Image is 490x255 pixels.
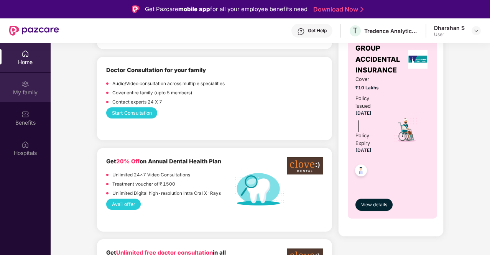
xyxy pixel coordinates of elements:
strong: mobile app [178,5,210,13]
div: Dharshan S [434,24,465,31]
img: svg+xml;base64,PHN2ZyB4bWxucz0iaHR0cDovL3d3dy53My5vcmcvMjAwMC9zdmciIHdpZHRoPSI0OC45NDMiIGhlaWdodD... [352,162,370,181]
p: Unlimited 24x7 Video Consultations [112,171,190,179]
div: User [434,31,465,38]
div: Policy issued [355,95,383,110]
span: Cover [355,76,383,83]
span: ₹10 Lakhs [355,84,383,92]
b: Doctor Consultation for your family [106,67,206,74]
span: 20% Off [116,158,140,165]
img: svg+xml;base64,PHN2ZyBpZD0iQmVuZWZpdHMiIHhtbG5zPSJodHRwOi8vd3d3LnczLm9yZy8yMDAwL3N2ZyIgd2lkdGg9Ij... [21,110,29,118]
p: Cover entire family (upto 5 members) [112,89,192,97]
span: [DATE] [355,148,372,153]
button: View details [355,199,393,211]
img: svg+xml;base64,PHN2ZyBpZD0iRHJvcGRvd24tMzJ4MzIiIHhtbG5zPSJodHRwOi8vd3d3LnczLm9yZy8yMDAwL3N2ZyIgd2... [473,28,479,34]
p: Contact experts 24 X 7 [112,99,162,106]
div: Policy Expiry [355,132,383,147]
img: icon [393,116,420,143]
img: clove-dental%20png.png [287,157,323,174]
div: Get Pazcare for all your employee benefits need [145,5,307,14]
img: New Pazcare Logo [9,26,59,36]
div: Tredence Analytics Solutions Private Limited [364,27,418,35]
span: GROUP ACCIDENTAL INSURANCE [355,43,406,76]
span: View details [361,201,387,209]
img: Dental%20helath%20plan.png [233,173,286,206]
p: Treatment voucher of ₹ 1500 [112,181,175,188]
img: svg+xml;base64,PHN2ZyBpZD0iSG9tZSIgeG1sbnM9Imh0dHA6Ly93d3cudzMub3JnLzIwMDAvc3ZnIiB3aWR0aD0iMjAiIG... [21,50,29,58]
button: Avail offer [106,199,141,210]
img: physica%20-%20Edited.png [287,66,323,76]
img: Stroke [360,5,363,13]
img: svg+xml;base64,PHN2ZyBpZD0iSG9zcGl0YWxzIiB4bWxucz0iaHR0cDovL3d3dy53My5vcmcvMjAwMC9zdmciIHdpZHRoPS... [21,141,29,148]
img: pngtree-physiotherapy-physiotherapist-rehab-disability-stretching-png-image_6063262.png [233,81,286,91]
b: Get on Annual Dental Health Plan [106,158,221,165]
span: [DATE] [355,110,372,116]
img: Logo [132,5,140,13]
span: T [353,26,358,35]
img: insurerLogo [408,50,428,69]
p: Audio/Video consultation across multiple specialities [112,80,225,87]
button: Start Consultation [106,107,157,118]
a: Download Now [313,5,361,13]
img: svg+xml;base64,PHN2ZyB3aWR0aD0iMjAiIGhlaWdodD0iMjAiIHZpZXdCb3g9IjAgMCAyMCAyMCIgZmlsbD0ibm9uZSIgeG... [21,80,29,88]
img: svg+xml;base64,PHN2ZyBpZD0iSGVscC0zMngzMiIgeG1sbnM9Imh0dHA6Ly93d3cudzMub3JnLzIwMDAvc3ZnIiB3aWR0aD... [297,28,305,35]
p: Unlimited Digital high-resolution Intra Oral X-Rays [112,190,221,197]
div: Get Help [308,28,327,34]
